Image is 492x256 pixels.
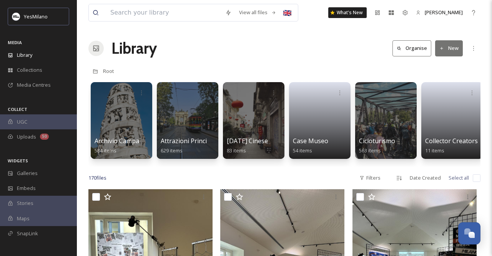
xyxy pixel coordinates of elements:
a: [DATE] Cinese83 items [227,137,268,154]
span: 11 items [425,147,444,154]
span: 170 file s [88,174,106,182]
span: Embeds [17,185,36,192]
button: Organise [392,40,431,56]
span: Collections [17,66,42,74]
span: 83 items [227,147,246,154]
span: MEDIA [8,40,22,45]
a: What's New [328,7,367,18]
div: Filters [356,170,384,185]
span: Library [17,51,32,59]
span: Collector Creators [425,137,478,145]
div: 🇬🇧 [280,6,294,20]
span: 563 items [359,147,381,154]
span: Galleries [17,170,38,177]
span: YesMilano [24,13,48,20]
span: Select all [449,174,469,182]
a: Case Museo54 items [293,137,328,154]
a: Collector Creators11 items [425,137,478,154]
a: Archivio Campagne584 items [95,137,150,154]
span: COLLECT [8,106,27,112]
span: WIDGETS [8,158,28,164]
div: Date Created [406,170,445,185]
span: 584 items [95,147,116,154]
span: UGC [17,118,27,126]
span: SnapLink [17,230,38,237]
a: Cicloturismo563 items [359,137,395,154]
span: Stories [17,200,33,207]
span: Root [103,68,114,74]
span: Attrazioni Principali - Landmark [161,137,252,145]
span: Cicloturismo [359,137,395,145]
span: 54 items [293,147,312,154]
span: Media Centres [17,81,51,89]
a: Library [111,37,157,60]
button: Open Chat [458,222,480,244]
span: Archivio Campagne [95,137,150,145]
div: 50 [40,134,49,140]
span: [DATE] Cinese [227,137,268,145]
button: New [435,40,463,56]
a: [PERSON_NAME] [412,5,467,20]
input: Search your library [106,4,221,21]
span: 629 items [161,147,183,154]
a: View all files [235,5,280,20]
a: Attrazioni Principali - Landmark629 items [161,137,252,154]
span: Case Museo [293,137,328,145]
img: Logo%20YesMilano%40150x.png [12,13,20,20]
span: [PERSON_NAME] [425,9,463,16]
span: Uploads [17,133,36,140]
span: Maps [17,215,30,222]
a: Root [103,66,114,76]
